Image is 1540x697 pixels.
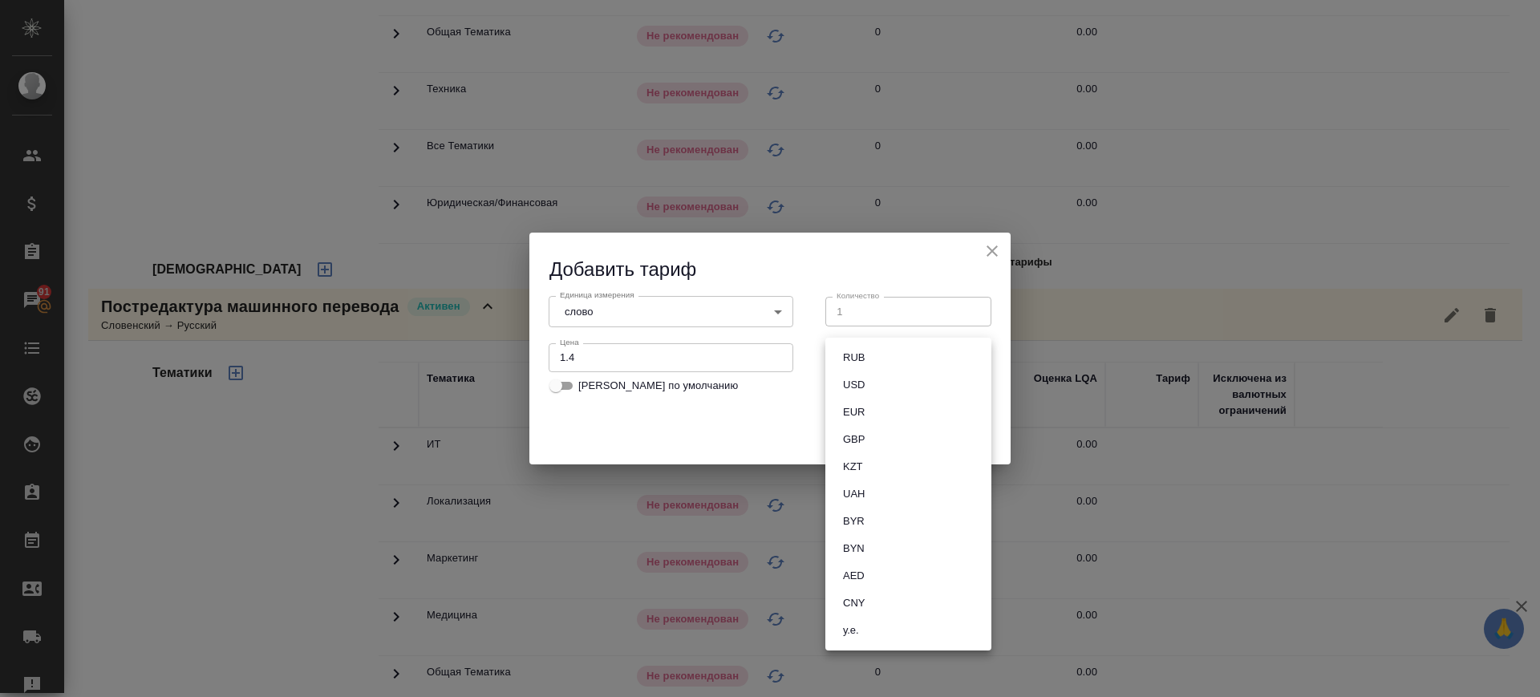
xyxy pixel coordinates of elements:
button: USD [838,376,869,394]
button: CNY [838,594,869,612]
button: у.е. [838,622,864,639]
button: AED [838,567,869,585]
button: UAH [838,485,869,503]
button: GBP [838,431,869,448]
button: BYN [838,540,869,557]
button: KZT [838,458,868,476]
button: RUB [838,349,869,367]
button: EUR [838,403,869,421]
button: BYR [838,513,869,530]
